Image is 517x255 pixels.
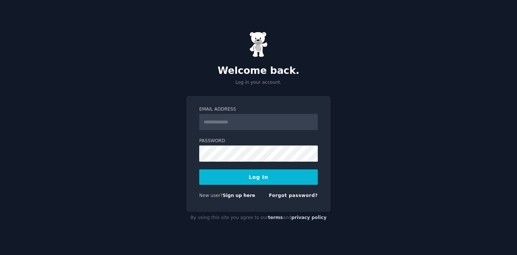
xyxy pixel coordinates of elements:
[249,32,268,57] img: Gummy Bear
[223,193,255,198] a: Sign up here
[268,215,283,220] a: terms
[269,193,318,198] a: Forgot password?
[199,106,318,113] label: Email Address
[199,193,223,198] span: New user?
[186,212,331,224] div: By using this site you agree to our and
[186,65,331,77] h2: Welcome back.
[199,138,318,144] label: Password
[291,215,327,220] a: privacy policy
[186,79,331,86] p: Log in your account.
[199,169,318,185] button: Log In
